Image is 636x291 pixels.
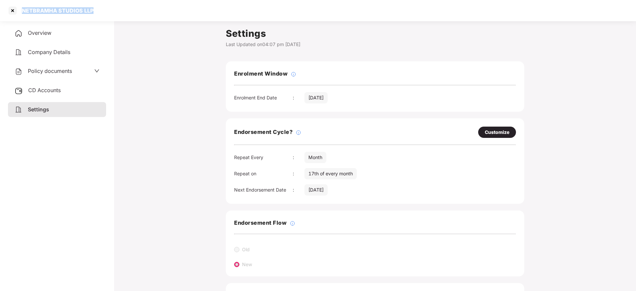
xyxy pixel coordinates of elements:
span: Policy documents [28,68,72,74]
span: down [94,68,99,74]
img: svg+xml;base64,PHN2ZyB4bWxucz0iaHR0cDovL3d3dy53My5vcmcvMjAwMC9zdmciIHdpZHRoPSIyNCIgaGVpZ2h0PSIyNC... [15,106,23,114]
div: NETBRAMHA STUDIOS LLP [18,7,94,14]
div: : [293,170,304,177]
h3: Endorsement Cycle? [234,128,292,137]
div: Enrolment End Date [234,94,293,101]
img: svg+xml;base64,PHN2ZyBpZD0iSW5mb18tXzMyeDMyIiBkYXRhLW5hbWU9IkluZm8gLSAzMngzMiIgeG1sbnM9Imh0dHA6Ly... [290,221,295,226]
div: Repeat on [234,170,293,177]
div: 17th of every month [304,168,357,179]
div: Last Updated on 04:07 pm [DATE] [226,41,524,48]
span: Settings [28,106,49,113]
span: Company Details [28,49,70,55]
h3: Enrolment Window [234,70,287,78]
label: Old [242,247,250,252]
img: svg+xml;base64,PHN2ZyB3aWR0aD0iMjUiIGhlaWdodD0iMjQiIHZpZXdCb3g9IjAgMCAyNSAyNCIgZmlsbD0ibm9uZSIgeG... [15,87,23,95]
h3: Endorsement Flow [234,219,286,227]
div: Customize [485,129,509,136]
img: svg+xml;base64,PHN2ZyBpZD0iSW5mb18tXzMyeDMyIiBkYXRhLW5hbWU9IkluZm8gLSAzMngzMiIgeG1sbnM9Imh0dHA6Ly... [291,72,296,77]
img: svg+xml;base64,PHN2ZyBpZD0iSW5mb18tXzMyeDMyIiBkYXRhLW5hbWU9IkluZm8gLSAzMngzMiIgeG1sbnM9Imh0dHA6Ly... [296,130,301,135]
img: svg+xml;base64,PHN2ZyB4bWxucz0iaHR0cDovL3d3dy53My5vcmcvMjAwMC9zdmciIHdpZHRoPSIyNCIgaGVpZ2h0PSIyNC... [15,29,23,37]
div: : [293,154,304,161]
div: Next Endorsement Date [234,186,293,194]
label: New [242,262,252,267]
span: CD Accounts [28,87,61,93]
div: Repeat Every [234,154,293,161]
div: Month [304,152,326,163]
div: : [293,94,304,101]
img: svg+xml;base64,PHN2ZyB4bWxucz0iaHR0cDovL3d3dy53My5vcmcvMjAwMC9zdmciIHdpZHRoPSIyNCIgaGVpZ2h0PSIyNC... [15,48,23,56]
div: : [293,186,304,194]
div: [DATE] [304,92,328,103]
h1: Settings [226,26,524,41]
div: [DATE] [304,184,328,196]
img: svg+xml;base64,PHN2ZyB4bWxucz0iaHR0cDovL3d3dy53My5vcmcvMjAwMC9zdmciIHdpZHRoPSIyNCIgaGVpZ2h0PSIyNC... [15,68,23,76]
span: Overview [28,29,51,36]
